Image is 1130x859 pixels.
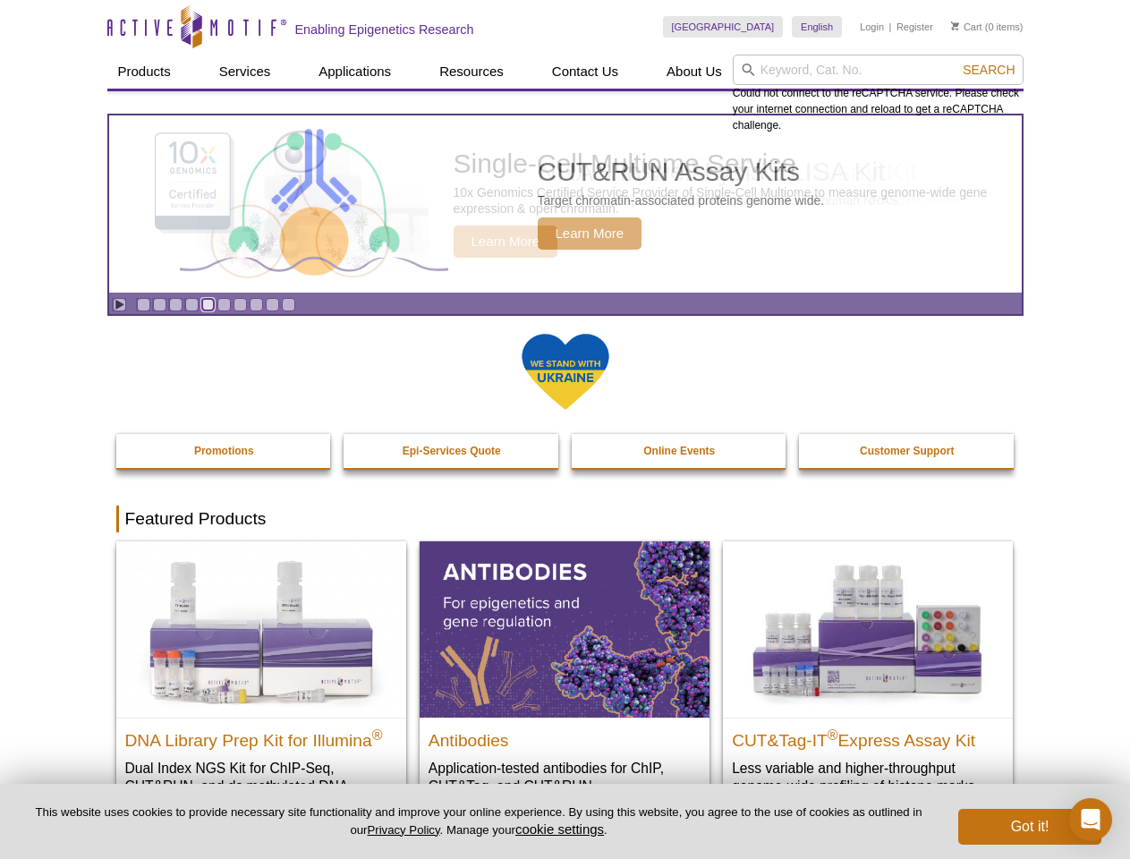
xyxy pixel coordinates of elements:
strong: Customer Support [860,445,954,457]
span: Search [963,63,1015,77]
a: CUT&RUN Assay Kits CUT&RUN Assay Kits Target chromatin-associated proteins genome wide. Learn More [109,115,1022,293]
img: We Stand With Ukraine [521,332,610,412]
div: Could not connect to the reCAPTCHA service. Please check your internet connection and reload to g... [733,55,1024,133]
p: Application-tested antibodies for ChIP, CUT&Tag, and CUT&RUN. [429,759,701,795]
a: Online Events [572,434,788,468]
p: Less variable and higher-throughput genome-wide profiling of histone marks​. [732,759,1004,795]
img: Your Cart [951,21,959,30]
a: CUT&Tag-IT® Express Assay Kit CUT&Tag-IT®Express Assay Kit Less variable and higher-throughput ge... [723,541,1013,812]
a: Applications [308,55,402,89]
a: English [792,16,842,38]
h2: Featured Products [116,506,1015,532]
a: All Antibodies Antibodies Application-tested antibodies for ChIP, CUT&Tag, and CUT&RUN. [420,541,709,812]
a: Go to slide 10 [282,298,295,311]
a: Go to slide 4 [185,298,199,311]
h2: CUT&RUN Assay Kits [538,158,825,185]
p: This website uses cookies to provide necessary site functionality and improve your online experie... [29,804,929,838]
strong: Online Events [643,445,715,457]
p: Target chromatin-associated proteins genome wide. [538,192,825,208]
a: About Us [656,55,733,89]
a: Go to slide 8 [250,298,263,311]
h2: DNA Library Prep Kit for Illumina [125,723,397,750]
button: Search [957,62,1020,78]
a: Login [860,21,884,33]
button: Got it! [958,809,1101,845]
h2: Enabling Epigenetics Research [295,21,474,38]
a: Go to slide 1 [137,298,150,311]
a: Resources [429,55,514,89]
a: Go to slide 6 [217,298,231,311]
a: Promotions [116,434,333,468]
a: Toggle autoplay [113,298,126,311]
a: DNA Library Prep Kit for Illumina DNA Library Prep Kit for Illumina® Dual Index NGS Kit for ChIP-... [116,541,406,830]
sup: ® [828,727,838,742]
a: Cart [951,21,982,33]
li: (0 items) [951,16,1024,38]
a: Customer Support [799,434,1015,468]
img: CUT&Tag-IT® Express Assay Kit [723,541,1013,717]
a: Register [896,21,933,33]
a: Go to slide 2 [153,298,166,311]
a: Services [208,55,282,89]
a: Contact Us [541,55,629,89]
h2: CUT&Tag-IT Express Assay Kit [732,723,1004,750]
strong: Epi-Services Quote [403,445,501,457]
a: Go to slide 7 [234,298,247,311]
strong: Promotions [194,445,254,457]
li: | [889,16,892,38]
a: [GEOGRAPHIC_DATA] [663,16,784,38]
input: Keyword, Cat. No. [733,55,1024,85]
img: CUT&RUN Assay Kits [180,123,448,286]
img: All Antibodies [420,541,709,717]
h2: Antibodies [429,723,701,750]
button: cookie settings [515,821,604,837]
a: Go to slide 9 [266,298,279,311]
span: Learn More [538,217,642,250]
sup: ® [372,727,383,742]
a: Products [107,55,182,89]
article: CUT&RUN Assay Kits [109,115,1022,293]
a: Privacy Policy [367,823,439,837]
a: Go to slide 3 [169,298,183,311]
a: Epi-Services Quote [344,434,560,468]
img: DNA Library Prep Kit for Illumina [116,541,406,717]
p: Dual Index NGS Kit for ChIP-Seq, CUT&RUN, and ds methylated DNA assays. [125,759,397,813]
div: Open Intercom Messenger [1069,798,1112,841]
a: Go to slide 5 [201,298,215,311]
